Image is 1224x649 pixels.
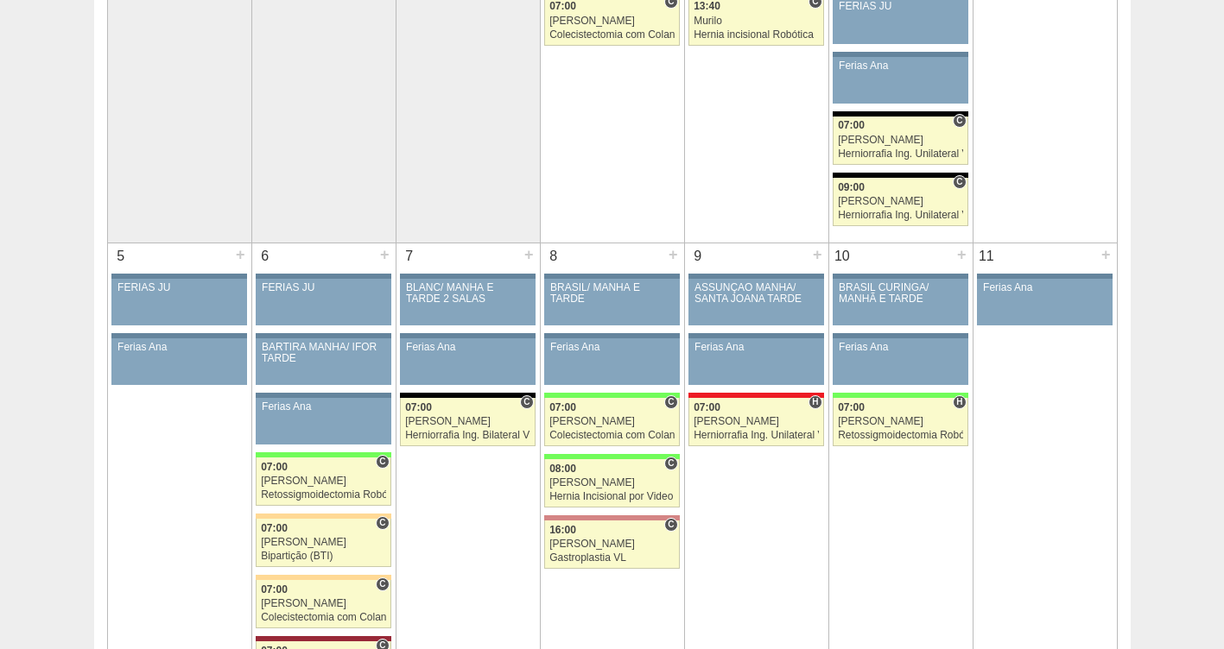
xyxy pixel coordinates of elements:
[376,577,389,591] span: Consultório
[688,274,823,279] div: Key: Aviso
[261,598,386,609] div: [PERSON_NAME]
[400,333,535,338] div: Key: Aviso
[377,243,392,266] div: +
[406,282,530,305] div: BLANC/ MANHÃ E TARDE 2 SALAS
[833,338,967,385] a: Ferias Ana
[544,520,679,569] a: C 16:00 [PERSON_NAME] Gastroplastia VL
[833,178,967,226] a: C 09:00 [PERSON_NAME] Herniorrafia Ing. Unilateral VL
[520,395,533,409] span: Consultório
[544,274,679,279] div: Key: Aviso
[833,333,967,338] div: Key: Aviso
[833,393,967,398] div: Key: Brasil
[111,333,246,338] div: Key: Aviso
[549,524,576,536] span: 16:00
[688,338,823,385] a: Ferias Ana
[694,16,819,27] div: Murilo
[833,117,967,165] a: C 07:00 [PERSON_NAME] Herniorrafia Ing. Unilateral VL
[694,430,819,441] div: Herniorrafia Ing. Unilateral VL
[111,274,246,279] div: Key: Aviso
[688,398,823,446] a: H 07:00 [PERSON_NAME] Herniorrafia Ing. Unilateral VL
[839,342,962,353] div: Ferias Ana
[833,398,967,446] a: H 07:00 [PERSON_NAME] Retossigmoidectomia Robótica
[400,338,535,385] a: Ferias Ana
[838,430,963,441] div: Retossigmoidectomia Robótica
[838,148,963,160] div: Herniorrafia Ing. Unilateral VL
[839,60,962,72] div: Ferias Ana
[261,489,386,501] div: Retossigmoidectomia Robótica
[549,416,675,427] div: [PERSON_NAME]
[838,135,963,146] div: [PERSON_NAME]
[400,398,535,446] a: C 07:00 [PERSON_NAME] Herniorrafia Ing. Bilateral VL
[694,29,819,41] div: Hernia incisional Robótica
[256,333,390,338] div: Key: Aviso
[256,514,390,519] div: Key: Bartira
[666,243,681,266] div: +
[954,243,969,266] div: +
[252,243,279,269] div: 6
[400,274,535,279] div: Key: Aviso
[544,515,679,520] div: Key: Santa Helena
[685,243,712,269] div: 9
[117,282,241,293] div: FERIAS JU
[261,522,288,534] span: 07:00
[664,395,677,409] span: Consultório
[838,210,963,221] div: Herniorrafia Ing. Unilateral VL
[256,580,390,628] a: C 07:00 [PERSON_NAME] Colecistectomia com Colangiografia VL
[839,1,962,12] div: FERIAS JU
[400,279,535,325] a: BLANC/ MANHÃ E TARDE 2 SALAS
[406,342,530,353] div: Ferias Ana
[400,393,535,398] div: Key: Blanc
[829,243,856,269] div: 10
[405,401,432,413] span: 07:00
[261,476,386,487] div: [PERSON_NAME]
[694,416,819,427] div: [PERSON_NAME]
[256,393,390,398] div: Key: Aviso
[256,575,390,580] div: Key: Bartira
[833,111,967,117] div: Key: Blanc
[544,454,679,459] div: Key: Brasil
[694,401,720,413] span: 07:00
[839,282,962,305] div: BRASIL CURINGA/ MANHÃ E TARDE
[973,243,1000,269] div: 11
[544,279,679,325] a: BRASIL/ MANHÃ E TARDE
[550,342,674,353] div: Ferias Ana
[261,583,288,595] span: 07:00
[810,243,825,266] div: +
[549,29,675,41] div: Colecistectomia com Colangiografia VL
[549,430,675,441] div: Colecistectomia com Colangiografia VL
[838,119,865,131] span: 07:00
[256,636,390,641] div: Key: Sírio Libanês
[549,477,675,488] div: [PERSON_NAME]
[549,401,576,413] span: 07:00
[688,333,823,338] div: Key: Aviso
[549,16,675,27] div: [PERSON_NAME]
[256,338,390,385] a: BARTIRA MANHÃ/ IFOR TARDE
[544,333,679,338] div: Key: Aviso
[256,274,390,279] div: Key: Aviso
[261,537,386,548] div: [PERSON_NAME]
[108,243,135,269] div: 5
[261,551,386,562] div: Bipartição (BTI)
[376,516,389,530] span: Consultório
[256,398,390,444] a: Ferias Ana
[833,274,967,279] div: Key: Aviso
[838,196,963,207] div: [PERSON_NAME]
[262,342,385,364] div: BARTIRA MANHÃ/ IFOR TARDE
[664,518,677,532] span: Consultório
[688,393,823,398] div: Key: Assunção
[977,274,1112,279] div: Key: Aviso
[953,114,966,128] span: Consultório
[838,401,865,413] span: 07:00
[117,342,241,353] div: Ferias Ana
[396,243,423,269] div: 7
[544,459,679,507] a: C 08:00 [PERSON_NAME] Hernia Incisional por Video
[544,393,679,398] div: Key: Brasil
[809,395,821,409] span: Hospital
[405,416,530,427] div: [PERSON_NAME]
[549,539,675,550] div: [PERSON_NAME]
[256,279,390,325] a: FERIAS JU
[405,430,530,441] div: Herniorrafia Ing. Bilateral VL
[376,455,389,469] span: Consultório
[262,401,385,413] div: Ferias Ana
[261,461,288,473] span: 07:00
